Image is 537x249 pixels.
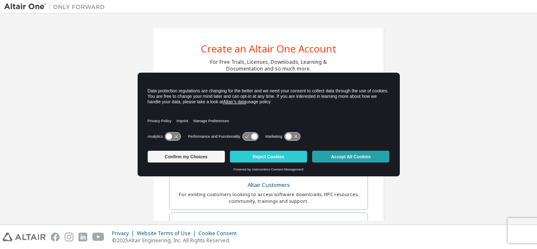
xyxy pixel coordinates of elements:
img: altair_logo.svg [3,233,46,241]
img: linkedin.svg [78,233,87,241]
img: instagram.svg [65,233,73,241]
img: Altair One [4,3,109,11]
div: For existing customers looking to access software downloads, HPC resources, community, trainings ... [175,191,362,204]
div: Altair Customers [175,179,362,191]
div: For Free Trials, Licenses, Downloads, Learning & Documentation and so much more. [210,59,327,72]
div: Students [175,218,362,230]
p: © 2025 Altair Engineering, Inc. All Rights Reserved. [112,237,242,244]
img: youtube.svg [92,233,104,241]
div: Create an Altair One Account [201,44,336,54]
div: Cookie Consent [198,230,242,237]
img: facebook.svg [51,233,60,241]
div: Privacy [112,230,137,237]
div: Website Terms of Use [137,230,198,237]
